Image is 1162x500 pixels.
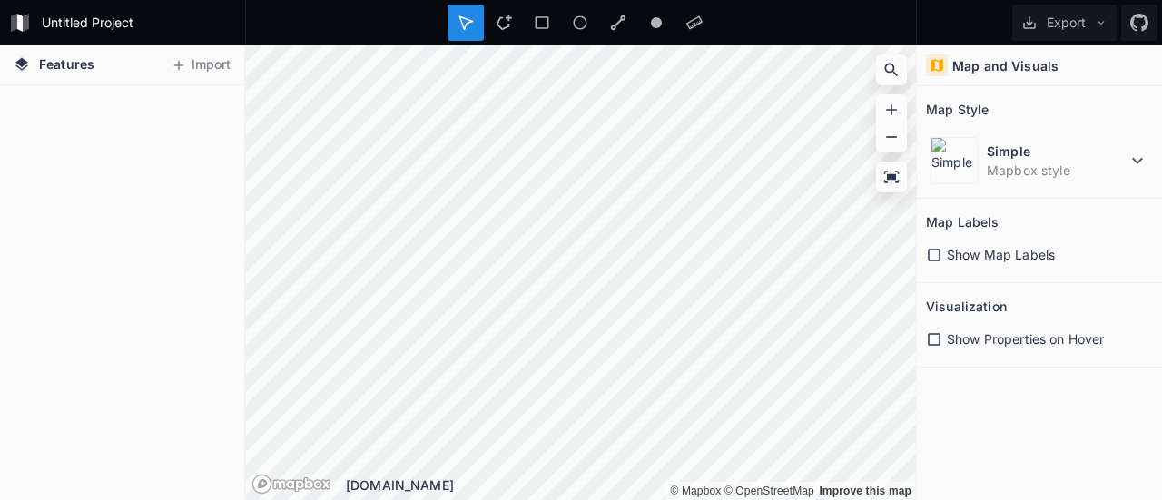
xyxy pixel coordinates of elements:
span: Show Map Labels [947,245,1055,264]
dt: Simple [987,142,1127,161]
a: OpenStreetMap [724,485,814,497]
h4: Map and Visuals [952,56,1059,75]
dd: Mapbox style [987,161,1127,180]
button: Import [162,51,240,80]
h2: Map Style [926,95,989,123]
div: [DOMAIN_NAME] [346,475,916,495]
a: Mapbox [670,485,721,497]
img: Simple [931,137,978,184]
h2: Map Labels [926,208,999,236]
a: Map feedback [819,485,911,497]
span: Show Properties on Hover [947,329,1104,348]
h2: Visualization [926,292,1007,320]
button: Export [1012,5,1117,41]
span: Features [39,54,94,74]
a: Mapbox logo [251,474,331,495]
